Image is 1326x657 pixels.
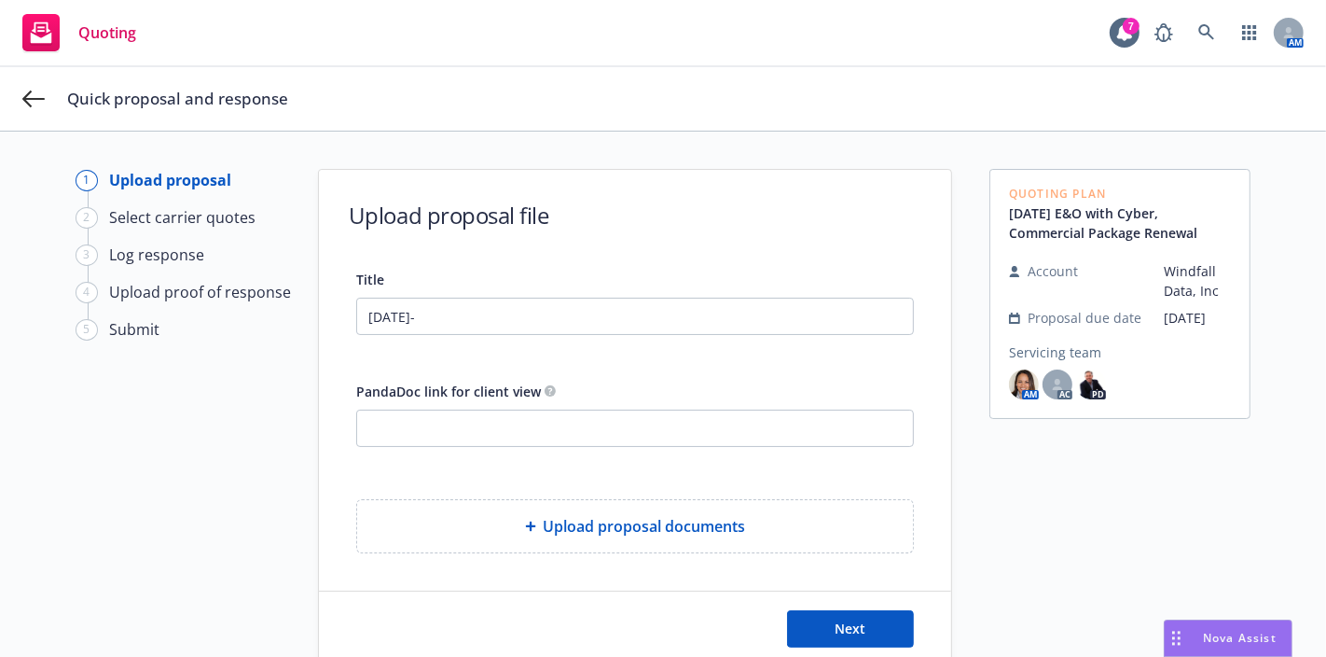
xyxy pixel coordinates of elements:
[836,620,866,637] span: Next
[1164,261,1231,301] span: Windfall Data, Inc
[78,25,136,40] span: Quoting
[356,499,914,553] div: Upload proposal documents
[1165,621,1188,656] div: Drag to move
[356,383,541,400] span: PandaDoc link for client view
[109,281,291,303] div: Upload proof of response
[1231,14,1268,51] a: Switch app
[1164,308,1231,328] span: [DATE]
[1009,189,1231,200] span: Quoting Plan
[76,319,98,341] div: 5
[109,318,159,341] div: Submit
[787,610,914,648] button: Next
[1043,370,1072,399] span: AC
[1076,370,1106,399] img: photo
[76,207,98,229] div: 2
[109,244,204,266] div: Log response
[109,206,256,229] div: Select carrier quotes
[1028,261,1078,281] span: Account
[109,169,231,191] div: Upload proposal
[1164,620,1292,657] button: Nova Assist
[356,271,384,288] span: Title
[349,200,548,231] h1: Upload proposal file
[15,7,144,59] a: Quoting
[76,245,98,266] div: 3
[1028,308,1141,328] span: Proposal due date
[1009,342,1231,362] span: Servicing team
[1145,14,1182,51] a: Report a Bug
[1123,18,1140,35] div: 7
[1009,370,1039,399] img: photo
[544,515,746,538] span: Upload proposal documents
[76,170,98,191] div: 1
[1076,370,1106,399] span: photoPD
[1188,14,1225,51] a: Search
[67,88,288,110] span: Quick proposal and response
[1203,630,1277,646] span: Nova Assist
[1009,203,1231,243] a: [DATE] E&O with Cyber, Commercial Package Renewal
[1009,370,1039,399] span: photoAM
[76,282,98,303] div: 4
